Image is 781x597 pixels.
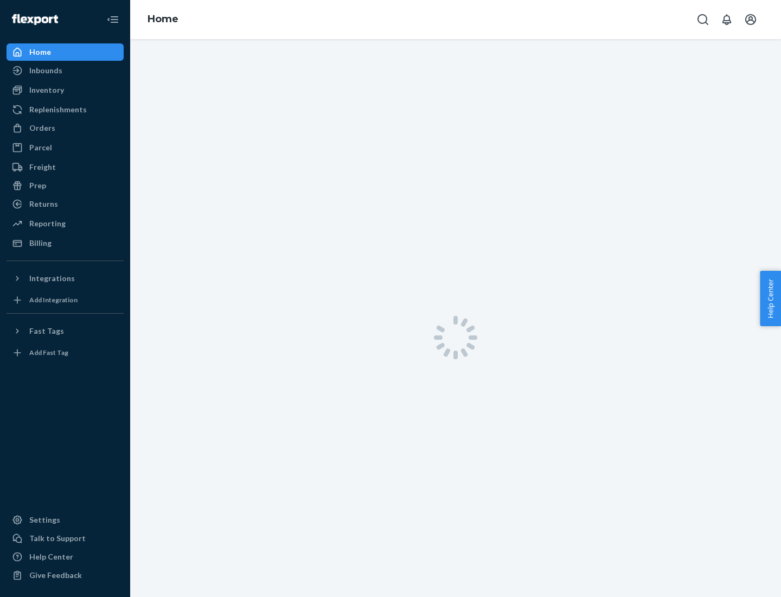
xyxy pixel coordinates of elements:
button: Open notifications [716,9,738,30]
div: Prep [29,180,46,191]
div: Inbounds [29,65,62,76]
ol: breadcrumbs [139,4,187,35]
div: Home [29,47,51,58]
a: Replenishments [7,101,124,118]
button: Open account menu [740,9,761,30]
div: Freight [29,162,56,173]
a: Billing [7,234,124,252]
button: Integrations [7,270,124,287]
button: Give Feedback [7,567,124,584]
div: Add Integration [29,295,78,304]
a: Orders [7,119,124,137]
a: Talk to Support [7,530,124,547]
img: Flexport logo [12,14,58,25]
div: Replenishments [29,104,87,115]
div: Fast Tags [29,326,64,336]
div: Billing [29,238,52,249]
div: Integrations [29,273,75,284]
div: Settings [29,515,60,525]
div: Add Fast Tag [29,348,68,357]
div: Inventory [29,85,64,96]
div: Talk to Support [29,533,86,544]
a: Reporting [7,215,124,232]
div: Orders [29,123,55,134]
button: Fast Tags [7,322,124,340]
div: Help Center [29,551,73,562]
button: Open Search Box [692,9,714,30]
div: Give Feedback [29,570,82,581]
button: Close Navigation [102,9,124,30]
div: Reporting [29,218,66,229]
a: Inventory [7,81,124,99]
button: Help Center [760,271,781,326]
a: Prep [7,177,124,194]
a: Returns [7,195,124,213]
div: Parcel [29,142,52,153]
a: Settings [7,511,124,529]
a: Inbounds [7,62,124,79]
a: Freight [7,158,124,176]
a: Home [7,43,124,61]
a: Add Integration [7,291,124,309]
div: Returns [29,199,58,209]
a: Parcel [7,139,124,156]
a: Add Fast Tag [7,344,124,361]
a: Home [148,13,178,25]
a: Help Center [7,548,124,566]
